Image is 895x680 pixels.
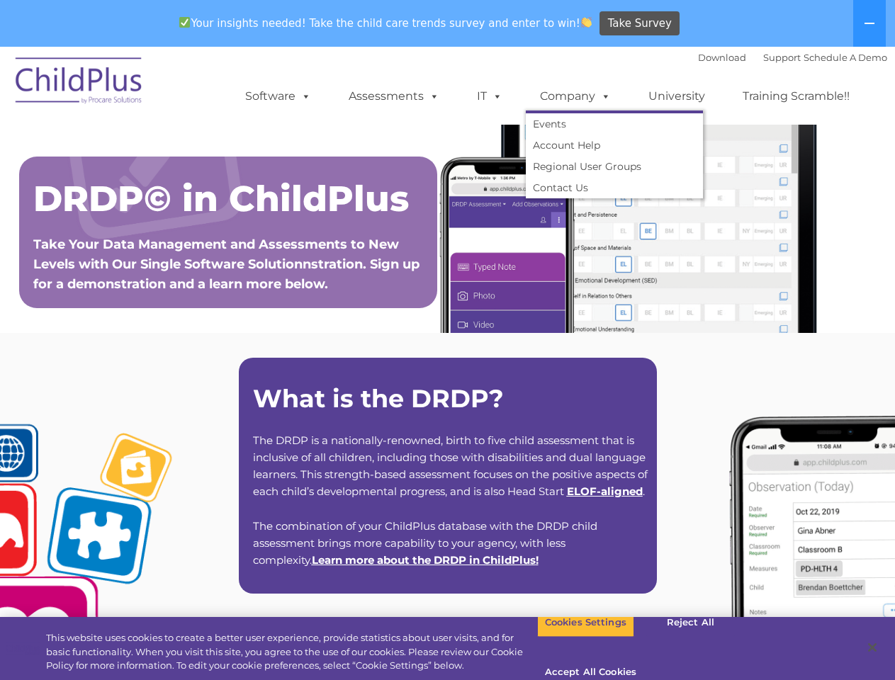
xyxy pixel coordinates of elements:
a: University [634,82,719,110]
strong: What is the DRDP? [253,383,504,414]
a: Company [526,82,625,110]
span: The DRDP is a nationally-renowned, birth to five child assessment that is inclusive of all childr... [253,433,648,498]
a: Learn more about the DRDP in ChildPlus [312,553,536,567]
span: The combination of your ChildPlus database with the DRDP child assessment brings more capability ... [253,519,597,567]
img: ✅ [179,17,190,28]
a: IT [463,82,517,110]
a: Training Scramble!! [728,82,864,110]
a: Software [231,82,325,110]
span: Take Survey [608,11,672,36]
span: ! [312,553,539,567]
span: Your insights needed! Take the child care trends survey and enter to win! [174,9,598,37]
button: Cookies Settings [537,608,634,637]
button: Close [857,632,888,663]
span: Take Your Data Management and Assessments to New Levels with Our Single Software Solutionnstratio... [33,237,420,292]
button: Reject All [646,608,735,637]
a: ELOF-aligned [567,484,643,498]
a: Schedule A Demo [804,52,887,63]
div: This website uses cookies to create a better user experience, provide statistics about user visit... [46,631,537,673]
a: Contact Us [526,177,703,198]
a: Take Survey [600,11,680,36]
a: Account Help [526,135,703,156]
a: Assessments [334,82,454,110]
img: ChildPlus by Procare Solutions [9,47,150,118]
a: Support [763,52,801,63]
a: Regional User Groups [526,156,703,177]
span: DRDP© in ChildPlus [33,177,409,220]
img: 👏 [581,17,592,28]
a: Events [526,113,703,135]
a: Download [698,52,746,63]
font: | [698,52,887,63]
